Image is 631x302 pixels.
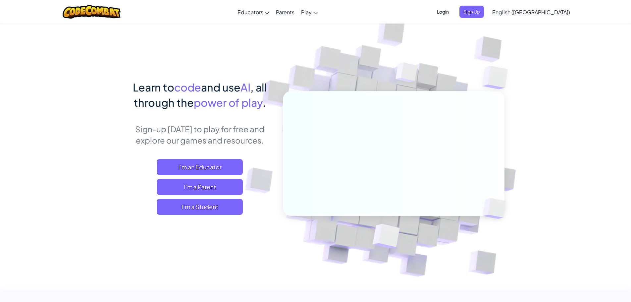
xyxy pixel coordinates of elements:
[356,210,415,265] img: Overlap cubes
[194,96,263,109] span: power of play
[469,50,526,106] img: Overlap cubes
[157,159,243,175] a: I'm an Educator
[174,81,201,94] span: code
[383,49,431,99] img: Overlap cubes
[263,96,266,109] span: .
[489,3,573,21] a: English ([GEOGRAPHIC_DATA])
[157,199,243,215] button: I'm a Student
[63,5,121,19] img: CodeCombat logo
[237,9,263,16] span: Educators
[301,9,312,16] span: Play
[201,81,240,94] span: and use
[492,9,570,16] span: English ([GEOGRAPHIC_DATA])
[133,81,174,94] span: Learn to
[459,6,484,18] button: Sign Up
[273,3,298,21] a: Parents
[433,6,453,18] button: Login
[234,3,273,21] a: Educators
[240,81,250,94] span: AI
[157,179,243,195] a: I'm a Parent
[127,123,273,146] p: Sign-up [DATE] to play for free and explore our games and resources.
[298,3,321,21] a: Play
[472,184,521,233] img: Overlap cubes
